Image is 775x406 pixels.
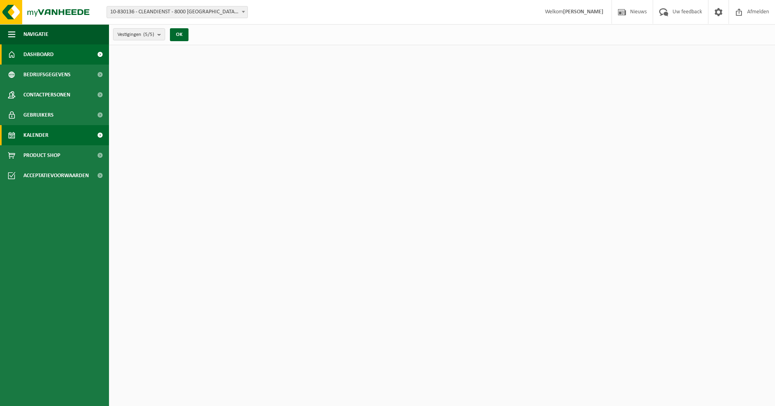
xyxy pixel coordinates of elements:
span: Gebruikers [23,105,54,125]
span: Acceptatievoorwaarden [23,165,89,186]
span: Kalender [23,125,48,145]
span: Contactpersonen [23,85,70,105]
button: Vestigingen(5/5) [113,28,165,40]
span: 10-830136 - CLEANDIENST - 8000 BRUGGE, PATHOEKEWEG 48 [107,6,248,18]
span: Bedrijfsgegevens [23,65,71,85]
span: Dashboard [23,44,54,65]
span: 10-830136 - CLEANDIENST - 8000 BRUGGE, PATHOEKEWEG 48 [107,6,247,18]
span: Product Shop [23,145,60,165]
button: OK [170,28,189,41]
strong: [PERSON_NAME] [563,9,603,15]
span: Navigatie [23,24,48,44]
count: (5/5) [143,32,154,37]
span: Vestigingen [117,29,154,41]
